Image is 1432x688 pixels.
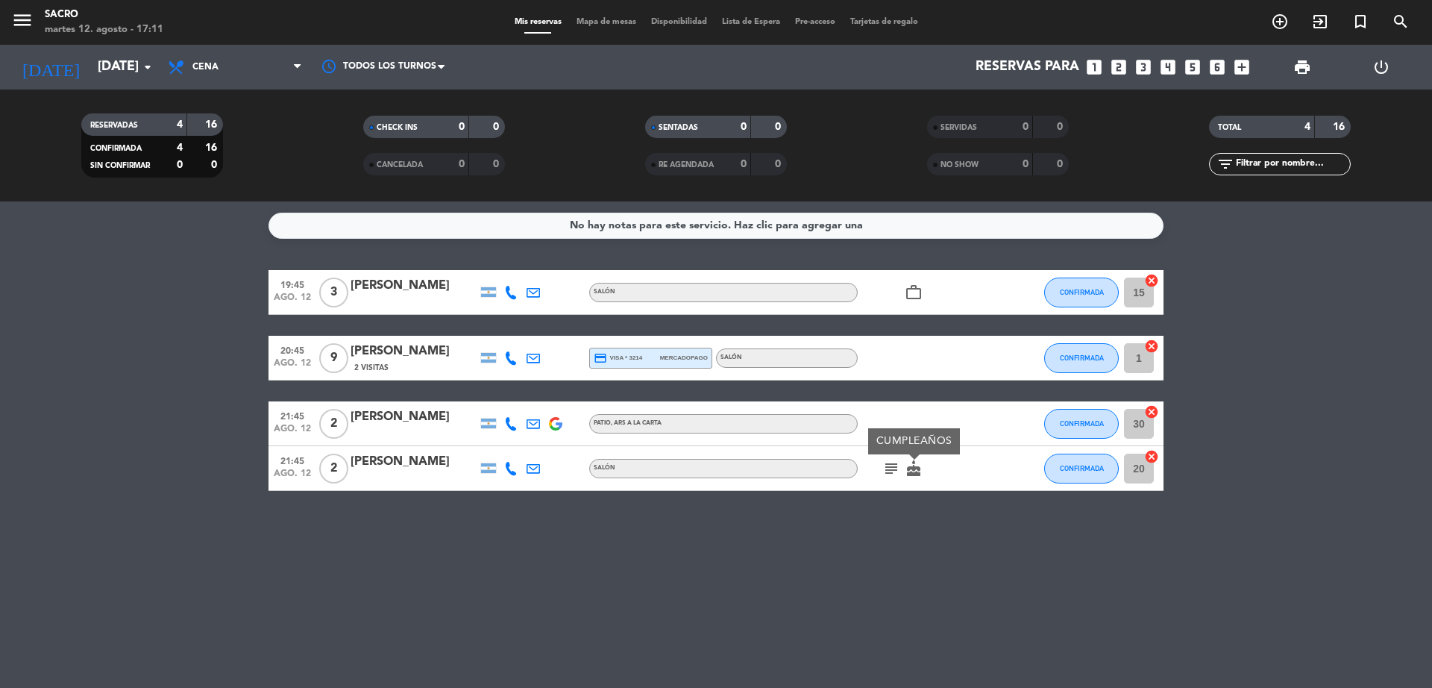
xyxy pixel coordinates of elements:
[594,420,662,426] span: PATIO
[90,122,138,129] span: RESERVADAS
[319,278,348,307] span: 3
[1372,58,1390,76] i: power_settings_new
[1084,57,1104,77] i: looks_one
[1351,13,1369,31] i: turned_in_not
[1060,419,1104,428] span: CONFIRMADA
[611,420,662,426] span: , ARS A LA CARTA
[177,119,183,130] strong: 4
[493,122,502,132] strong: 0
[1044,409,1119,439] button: CONFIRMADA
[1392,13,1410,31] i: search
[660,353,708,363] span: mercadopago
[1342,45,1421,90] div: LOG OUT
[11,51,90,84] i: [DATE]
[940,161,979,169] span: NO SHOW
[1234,156,1350,172] input: Filtrar por nombre...
[720,354,742,360] span: SALÓN
[354,362,389,374] span: 2 Visitas
[882,460,900,478] i: subject
[11,9,34,37] button: menu
[940,124,977,131] span: SERVIDAS
[1109,57,1128,77] i: looks_two
[1333,122,1348,132] strong: 16
[274,358,311,375] span: ago. 12
[1144,449,1159,464] i: cancel
[1304,122,1310,132] strong: 4
[1060,288,1104,296] span: CONFIRMADA
[868,428,960,454] div: CUMPLEAÑOS
[843,18,926,26] span: Tarjetas de regalo
[319,409,348,439] span: 2
[205,143,220,153] strong: 16
[905,284,923,301] i: work_outline
[741,122,747,132] strong: 0
[594,289,615,295] span: SALÓN
[1216,155,1234,173] i: filter_list
[659,161,714,169] span: RE AGENDADA
[90,145,142,152] span: CONFIRMADA
[1044,278,1119,307] button: CONFIRMADA
[1158,57,1178,77] i: looks_4
[377,124,418,131] span: CHECK INS
[45,7,163,22] div: Sacro
[11,9,34,31] i: menu
[1057,122,1066,132] strong: 0
[1144,339,1159,354] i: cancel
[1271,13,1289,31] i: add_circle_outline
[211,160,220,170] strong: 0
[1134,57,1153,77] i: looks_3
[274,424,311,441] span: ago. 12
[459,159,465,169] strong: 0
[594,351,642,365] span: visa * 3214
[274,293,311,310] span: ago. 12
[1023,159,1029,169] strong: 0
[139,58,157,76] i: arrow_drop_down
[1044,343,1119,373] button: CONFIRMADA
[569,18,644,26] span: Mapa de mesas
[1232,57,1252,77] i: add_box
[976,60,1079,75] span: Reservas para
[319,454,348,484] span: 2
[1311,13,1329,31] i: exit_to_app
[45,22,163,37] div: martes 12. agosto - 17:11
[549,417,562,431] img: google-logo.png
[205,119,220,130] strong: 16
[274,275,311,293] span: 19:45
[493,159,502,169] strong: 0
[177,143,183,153] strong: 4
[351,276,477,295] div: [PERSON_NAME]
[90,162,150,169] span: SIN CONFIRMAR
[319,343,348,373] span: 9
[1144,273,1159,288] i: cancel
[1144,404,1159,419] i: cancel
[274,451,311,469] span: 21:45
[775,159,784,169] strong: 0
[1060,464,1104,472] span: CONFIRMADA
[1218,124,1241,131] span: TOTAL
[594,351,607,365] i: credit_card
[741,159,747,169] strong: 0
[377,161,423,169] span: CANCELADA
[594,465,615,471] span: SALÓN
[788,18,843,26] span: Pre-acceso
[1293,58,1311,76] span: print
[1208,57,1227,77] i: looks_6
[1023,122,1029,132] strong: 0
[1057,159,1066,169] strong: 0
[1044,454,1119,484] button: CONFIRMADA
[715,18,788,26] span: Lista de Espera
[274,341,311,358] span: 20:45
[1183,57,1202,77] i: looks_5
[192,62,219,72] span: Cena
[507,18,569,26] span: Mis reservas
[570,217,863,234] div: No hay notas para este servicio. Haz clic para agregar una
[775,122,784,132] strong: 0
[274,407,311,424] span: 21:45
[351,452,477,472] div: [PERSON_NAME]
[659,124,698,131] span: SENTADAS
[905,460,923,478] i: cake
[644,18,715,26] span: Disponibilidad
[177,160,183,170] strong: 0
[274,469,311,486] span: ago. 12
[351,342,477,361] div: [PERSON_NAME]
